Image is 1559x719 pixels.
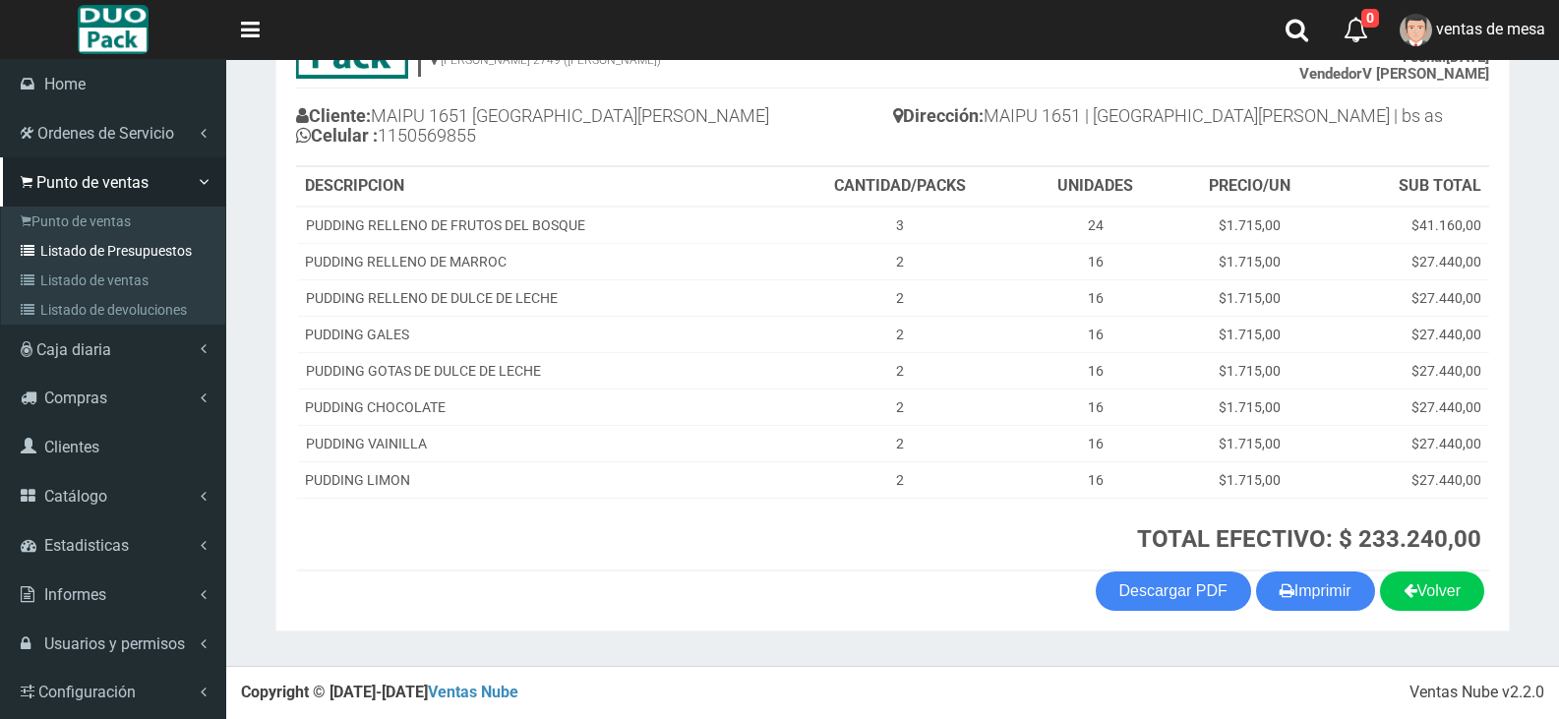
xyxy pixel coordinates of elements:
[780,425,1021,461] td: 2
[1409,682,1544,704] div: Ventas Nube v2.2.0
[1329,461,1489,498] td: $27.440,00
[1329,389,1489,425] td: $27.440,00
[1169,461,1328,498] td: $1.715,00
[44,585,106,604] span: Informes
[1400,14,1432,46] img: User Image
[296,101,893,155] h4: MAIPU 1651 [GEOGRAPHIC_DATA][PERSON_NAME] 1150569855
[44,536,129,555] span: Estadisticas
[1096,571,1251,611] a: Descargar PDF
[297,167,780,207] th: DESCRIPCION
[297,243,780,279] td: PUDDING RELLENO DE MARROC
[44,487,107,506] span: Catálogo
[1021,425,1170,461] td: 16
[44,389,107,407] span: Compras
[1329,316,1489,352] td: $27.440,00
[44,75,86,93] span: Home
[1137,525,1481,553] strong: TOTAL EFECTIVO: $ 233.240,00
[1299,65,1489,83] b: V [PERSON_NAME]
[78,5,148,54] img: Logo grande
[780,389,1021,425] td: 2
[297,461,780,498] td: PUDDING LIMON
[1021,389,1170,425] td: 16
[1021,167,1170,207] th: UNIDADES
[1021,352,1170,389] td: 16
[297,316,780,352] td: PUDDING GALES
[6,207,225,236] a: Punto de ventas
[1329,207,1489,244] td: $41.160,00
[428,683,518,701] a: Ventas Nube
[296,105,371,126] b: Cliente:
[1329,279,1489,316] td: $27.440,00
[1329,352,1489,389] td: $27.440,00
[780,352,1021,389] td: 2
[36,173,149,192] span: Punto de ventas
[1169,207,1328,244] td: $1.715,00
[37,124,174,143] span: Ordenes de Servicio
[1169,425,1328,461] td: $1.715,00
[297,389,780,425] td: PUDDING CHOCOLATE
[297,352,780,389] td: PUDDING GOTAS DE DULCE DE LECHE
[893,101,1490,136] h4: MAIPU 1651 | [GEOGRAPHIC_DATA][PERSON_NAME] | bs as
[6,236,225,266] a: Listado de Presupuestos
[780,461,1021,498] td: 2
[1256,571,1375,611] button: Imprimir
[1329,243,1489,279] td: $27.440,00
[780,207,1021,244] td: 3
[780,167,1021,207] th: CANTIDAD/PACKS
[297,425,780,461] td: PUDDING VAINILLA
[1169,243,1328,279] td: $1.715,00
[1021,207,1170,244] td: 24
[780,279,1021,316] td: 2
[1380,571,1484,611] a: Volver
[1021,279,1170,316] td: 16
[296,125,378,146] b: Celular :
[6,266,225,295] a: Listado de ventas
[780,243,1021,279] td: 2
[1329,425,1489,461] td: $27.440,00
[1169,389,1328,425] td: $1.715,00
[1169,279,1328,316] td: $1.715,00
[297,279,780,316] td: PUDDING RELLENO DE DULCE DE LECHE
[1021,461,1170,498] td: 16
[36,340,111,359] span: Caja diaria
[1436,20,1545,38] span: ventas de mesa
[1169,167,1328,207] th: PRECIO/UN
[1299,65,1362,83] strong: Vendedor
[893,105,984,126] b: Dirección:
[297,207,780,244] td: PUDDING RELLENO DE FRUTOS DEL BOSQUE
[1021,243,1170,279] td: 16
[6,295,225,325] a: Listado de devoluciones
[1169,316,1328,352] td: $1.715,00
[44,438,99,456] span: Clientes
[44,634,185,653] span: Usuarios y permisos
[1169,352,1328,389] td: $1.715,00
[1361,9,1379,28] span: 0
[780,316,1021,352] td: 2
[241,683,518,701] strong: Copyright © [DATE]-[DATE]
[1021,316,1170,352] td: 16
[1329,167,1489,207] th: SUB TOTAL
